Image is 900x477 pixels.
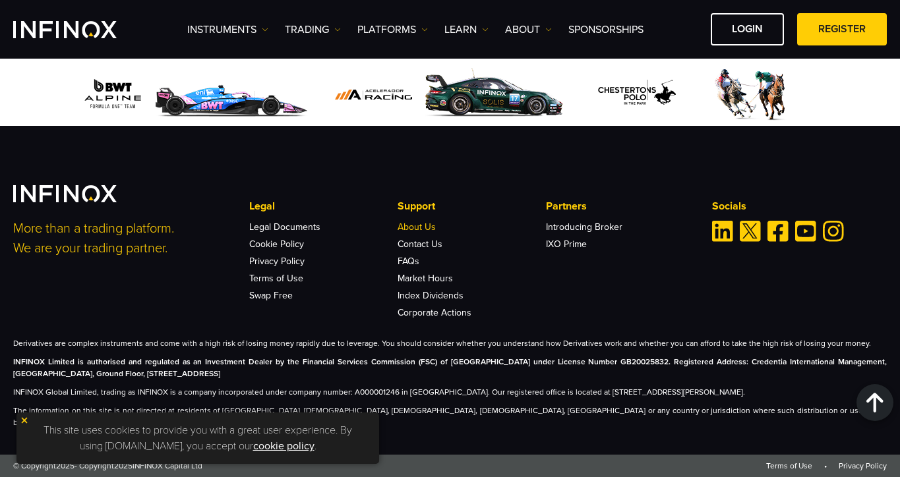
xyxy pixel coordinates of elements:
[398,238,442,250] a: Contact Us
[285,22,341,38] a: TRADING
[20,416,29,425] img: yellow close icon
[13,386,887,398] p: INFINOX Global Limited, trading as INFINOX is a company incorporated under company number: A00000...
[795,221,816,242] a: Youtube
[114,461,133,470] span: 2025
[249,256,305,267] a: Privacy Policy
[711,13,784,45] a: LOGIN
[249,198,398,214] p: Legal
[23,419,373,457] p: This site uses cookies to provide you with a great user experience. By using [DOMAIN_NAME], you a...
[249,238,304,250] a: Cookie Policy
[712,221,733,242] a: Linkedin
[398,307,471,318] a: Corporate Actions
[398,256,419,267] a: FAQs
[249,273,303,284] a: Terms of Use
[13,405,887,428] p: The information on this site is not directed at residents of [GEOGRAPHIC_DATA], [DEMOGRAPHIC_DATA...
[187,22,268,38] a: Instruments
[398,273,453,284] a: Market Hours
[56,461,75,470] span: 2025
[814,461,837,470] span: •
[357,22,428,38] a: PLATFORMS
[13,219,231,258] p: More than a trading platform. We are your trading partner.
[546,221,622,233] a: Introducing Broker
[398,198,546,214] p: Support
[253,439,315,453] a: cookie policy
[823,221,844,242] a: Instagram
[13,460,202,472] span: © Copyright - Copyright INFINOX Capital Ltd
[505,22,552,38] a: ABOUT
[740,221,761,242] a: Twitter
[249,221,320,233] a: Legal Documents
[249,290,293,301] a: Swap Free
[568,22,644,38] a: SPONSORSHIPS
[712,198,887,214] p: Socials
[767,221,789,242] a: Facebook
[13,337,887,349] p: Derivatives are complex instruments and come with a high risk of losing money rapidly due to leve...
[797,13,887,45] a: REGISTER
[398,290,464,301] a: Index Dividends
[13,357,887,378] strong: INFINOX Limited is authorised and regulated as an Investment Dealer by the Financial Services Com...
[546,238,587,250] a: IXO Prime
[766,461,812,470] a: Terms of Use
[444,22,489,38] a: Learn
[398,221,436,233] a: About Us
[13,21,148,38] a: INFINOX Logo
[546,198,694,214] p: Partners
